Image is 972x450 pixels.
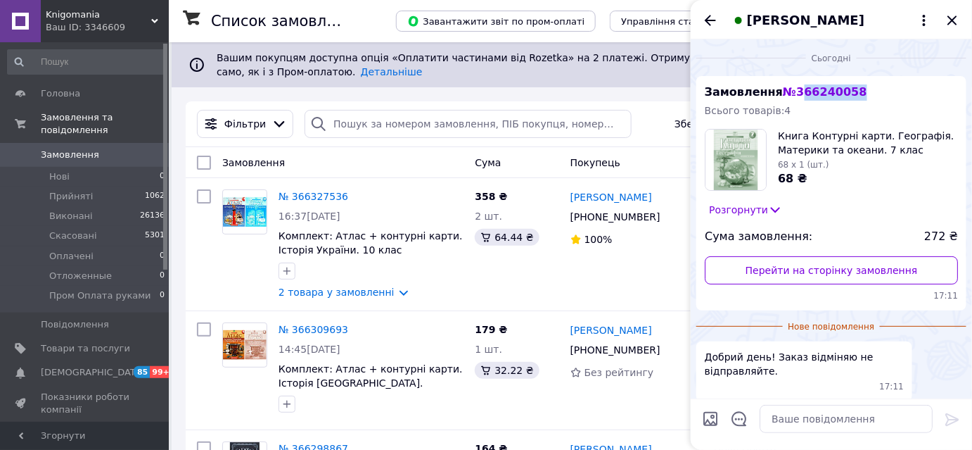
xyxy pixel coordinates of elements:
[49,190,93,203] span: Прийняті
[145,190,165,203] span: 1062
[41,111,169,137] span: Замовлення та повідомлення
[944,12,961,29] button: Закрити
[41,342,130,355] span: Товари та послуги
[584,234,613,245] span: 100%
[49,270,112,282] span: Отложенные
[41,366,145,379] span: [DEMOGRAPHIC_DATA]
[475,191,507,202] span: 358 ₴
[217,52,900,77] span: Вашим покупцям доступна опція «Оплатити частинами від Rozetka» на 2 платежі. Отримуйте нові замов...
[211,13,354,30] h1: Список замовлень
[223,197,267,227] img: Фото товару
[705,130,766,190] img: 6812061612_w1000_h1000_kniga-konturni-karti.jpg
[279,230,463,256] a: Комплект: Атлас + контурні карти. Історія України. 10 клас
[41,318,109,331] span: Повідомлення
[279,191,348,202] a: № 366327536
[705,85,867,99] span: Замовлення
[475,324,507,335] span: 179 ₴
[134,366,150,378] span: 85
[396,11,596,32] button: Завантажити звіт по пром-оплаті
[568,207,663,227] div: [PHONE_NUMBER]
[279,211,340,222] span: 16:37[DATE]
[160,250,165,263] span: 0
[705,202,786,218] button: Розгорнути
[783,321,881,333] span: Нове повідомлення
[224,117,266,131] span: Фільтри
[222,323,267,368] a: Фото товару
[160,270,165,282] span: 0
[160,170,165,183] span: 0
[222,189,267,235] a: Фото товару
[279,287,395,298] a: 2 товара у замовленні
[475,229,539,246] div: 64.44 ₴
[778,129,958,157] span: Книга Контурні карти. Географія. Материки та океани. 7 клас
[696,51,966,65] div: 12.10.2025
[880,381,904,393] span: 17:11 12.10.2025
[778,172,807,185] span: 68 ₴
[705,105,791,116] span: Всього товарів: 4
[570,323,652,337] a: [PERSON_NAME]
[46,8,151,21] span: Knigomania
[702,12,719,29] button: Назад
[475,211,502,222] span: 2 шт.
[730,410,748,428] button: Відкрити шаблони відповідей
[570,190,652,204] a: [PERSON_NAME]
[279,363,463,403] a: Комплект: Атлас + контурні карти. Історія [GEOGRAPHIC_DATA]. Всесвітня історія. 6 клас
[705,229,812,245] span: Сума замовлення:
[41,149,99,161] span: Замовлення
[407,15,584,27] span: Завантажити звіт по пром-оплаті
[361,66,423,77] a: Детальніше
[806,53,857,65] span: Сьогодні
[49,210,93,223] span: Виконані
[778,160,829,170] span: 68 x 1 (шт.)
[279,324,348,335] a: № 366309693
[145,230,165,242] span: 5301
[279,344,340,355] span: 14:45[DATE]
[610,11,740,32] button: Управління статусами
[46,21,169,34] div: Ваш ID: 3346609
[475,344,502,355] span: 1 шт.
[705,256,958,285] a: Перейти на сторінку замовлення
[305,110,632,138] input: Пошук за номером замовлення, ПІБ покупця, номером телефону, Email, номером накладної
[49,170,70,183] span: Нові
[705,350,904,378] span: Добрий день! Заказ відміняю не відправляйте.
[475,157,501,168] span: Cума
[150,366,173,378] span: 99+
[568,340,663,360] div: [PHONE_NUMBER]
[49,250,94,263] span: Оплачені
[584,367,654,378] span: Без рейтингу
[49,289,151,302] span: Пром Оплата руками
[222,157,285,168] span: Замовлення
[674,117,777,131] span: Збережені фільтри:
[7,49,166,75] input: Пошук
[747,11,864,30] span: [PERSON_NAME]
[41,391,130,416] span: Показники роботи компанії
[223,330,267,360] img: Фото товару
[140,210,165,223] span: 26136
[924,229,958,245] span: 272 ₴
[41,87,80,100] span: Головна
[705,290,958,302] span: 17:11 12.10.2025
[621,16,729,27] span: Управління статусами
[160,289,165,302] span: 0
[49,230,97,242] span: Скасовані
[730,11,933,30] button: [PERSON_NAME]
[570,157,620,168] span: Покупець
[475,362,539,379] div: 32.22 ₴
[783,85,867,99] span: № 366240058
